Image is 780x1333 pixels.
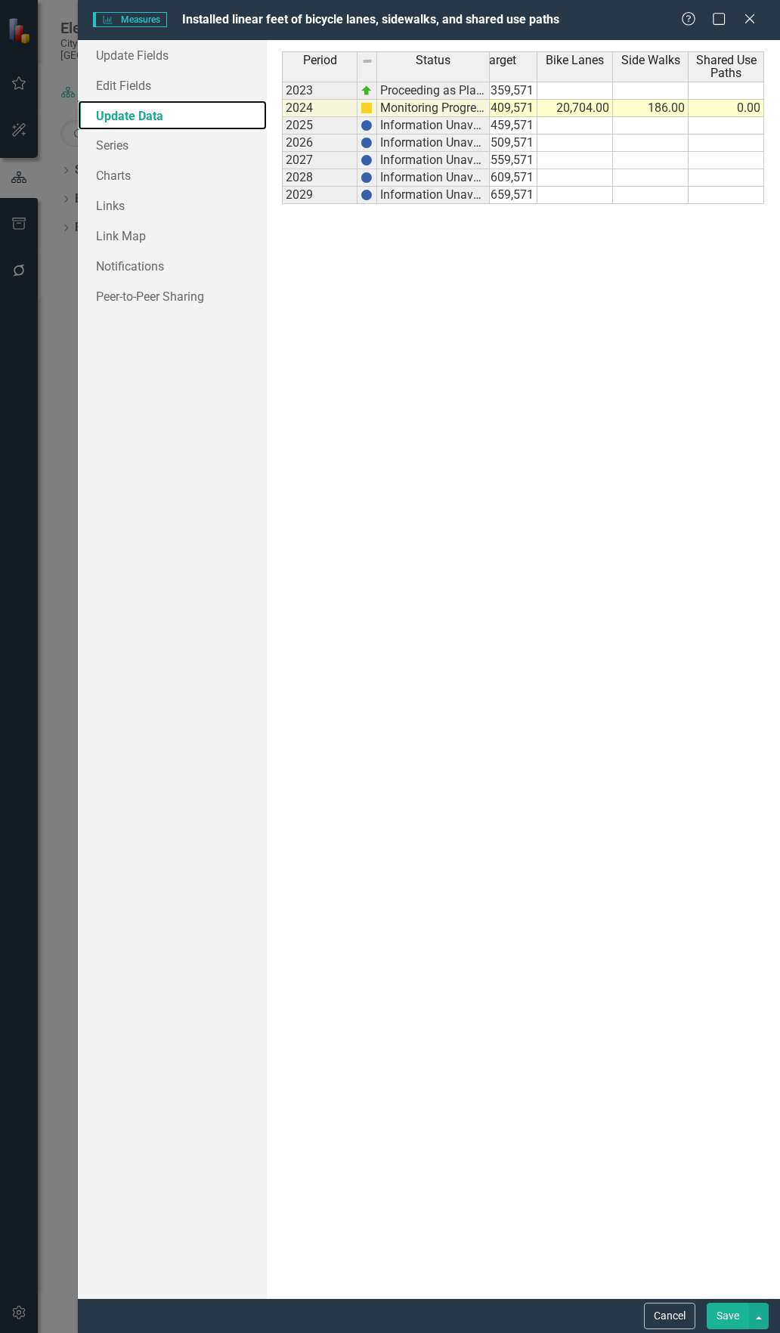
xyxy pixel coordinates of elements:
a: Series [78,130,267,160]
img: BgCOk07PiH71IgAAAABJRU5ErkJggg== [361,119,373,131]
span: Bike Lanes [546,54,604,67]
td: 509,571 [462,135,537,152]
td: Information Unavailable [377,117,490,135]
img: cBAA0RP0Y6D5n+AAAAAElFTkSuQmCC [361,102,373,114]
button: Save [707,1303,749,1329]
img: BgCOk07PiH71IgAAAABJRU5ErkJggg== [361,137,373,149]
button: Cancel [644,1303,695,1329]
a: Charts [78,160,267,190]
span: Installed linear feet of bicycle lanes, sidewalks, and shared use paths [182,12,559,26]
span: Target [482,54,516,67]
td: 0.00 [689,100,764,117]
td: 2024 [282,100,357,117]
td: Information Unavailable [377,152,490,169]
td: 2026 [282,135,357,152]
span: Side Walks [621,54,680,67]
a: Update Data [78,101,267,131]
td: 609,571 [462,169,537,187]
td: 2023 [282,82,357,100]
td: Information Unavailable [377,135,490,152]
span: Shared Use Paths [692,54,760,80]
span: Measures [93,12,166,27]
a: Links [78,190,267,221]
a: Update Fields [78,40,267,70]
td: 409,571 [462,100,537,117]
td: 2028 [282,169,357,187]
td: 2025 [282,117,357,135]
img: zOikAAAAAElFTkSuQmCC [361,85,373,97]
a: Edit Fields [78,70,267,101]
span: Period [303,54,337,67]
img: BgCOk07PiH71IgAAAABJRU5ErkJggg== [361,189,373,201]
td: 186.00 [613,100,689,117]
td: Information Unavailable [377,187,490,204]
a: Link Map [78,221,267,251]
td: 659,571 [462,187,537,204]
a: Notifications [78,251,267,281]
td: Monitoring Progress [377,100,490,117]
td: 359,571 [462,82,537,100]
img: 8DAGhfEEPCf229AAAAAElFTkSuQmCC [361,55,373,67]
td: 2029 [282,187,357,204]
img: BgCOk07PiH71IgAAAABJRU5ErkJggg== [361,154,373,166]
td: 2027 [282,152,357,169]
a: Peer-to-Peer Sharing [78,281,267,311]
span: Status [416,54,450,67]
td: Proceeding as Planned [377,82,490,100]
td: Information Unavailable [377,169,490,187]
img: BgCOk07PiH71IgAAAABJRU5ErkJggg== [361,172,373,184]
td: 459,571 [462,117,537,135]
td: 20,704.00 [537,100,613,117]
td: 559,571 [462,152,537,169]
